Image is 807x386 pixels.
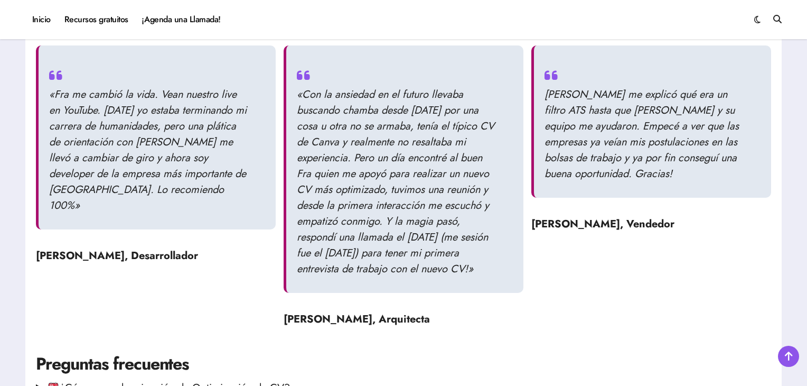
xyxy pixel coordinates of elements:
[49,87,247,214] p: «Fra me cambió la vida. Vean nuestro live en YouTube. [DATE] yo estaba terminando mi carrera de h...
[297,87,495,277] p: «Con la ansiedad en el futuro llevaba buscando chamba desde [DATE] por una cosa u otra no se arma...
[36,352,771,376] h2: Preguntas frecuentes
[36,248,198,263] strong: [PERSON_NAME], Desarrollador
[135,5,228,34] a: ¡Agenda una Llamada!
[25,5,58,34] a: Inicio
[36,45,276,272] div: 1 / 3
[284,311,430,327] strong: [PERSON_NAME], Arquitecta
[545,87,743,182] p: [PERSON_NAME] me explicó qué era un filtro ATS hasta que [PERSON_NAME] y su equipo me ayudaron. E...
[531,216,674,232] strong: [PERSON_NAME], Vendedor
[531,45,771,240] div: 3 / 3
[58,5,135,34] a: Recursos gratuitos
[284,45,523,335] div: 2 / 3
